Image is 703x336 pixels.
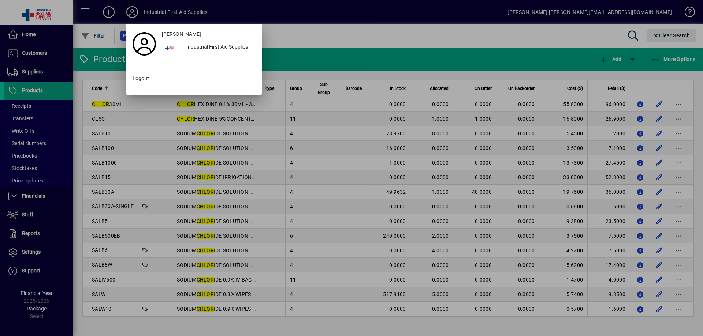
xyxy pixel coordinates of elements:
div: Industrial First Aid Supplies [181,41,258,54]
a: Profile [130,37,159,50]
span: [PERSON_NAME] [162,30,201,38]
button: Logout [130,72,258,85]
span: Logout [133,75,149,82]
button: Industrial First Aid Supplies [159,41,258,54]
a: [PERSON_NAME] [159,28,258,41]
